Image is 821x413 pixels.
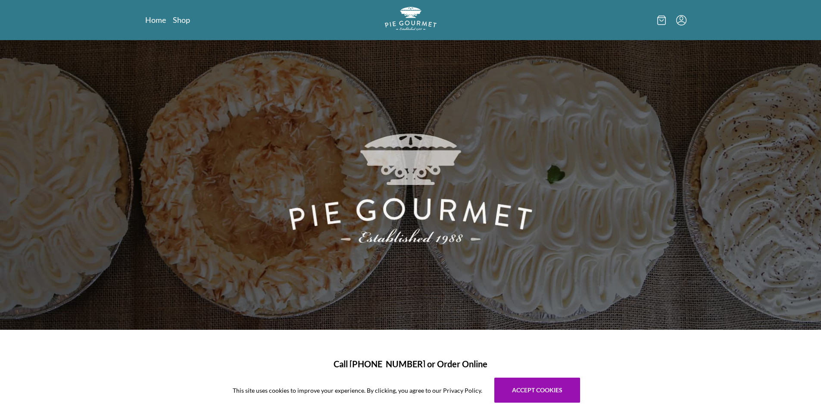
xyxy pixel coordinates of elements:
[233,386,482,395] span: This site uses cookies to improve your experience. By clicking, you agree to our Privacy Policy.
[145,15,166,25] a: Home
[385,7,437,33] a: Logo
[173,15,190,25] a: Shop
[156,357,666,370] h1: Call [PHONE_NUMBER] or Order Online
[385,7,437,31] img: logo
[494,378,580,403] button: Accept cookies
[676,15,687,25] button: Menu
